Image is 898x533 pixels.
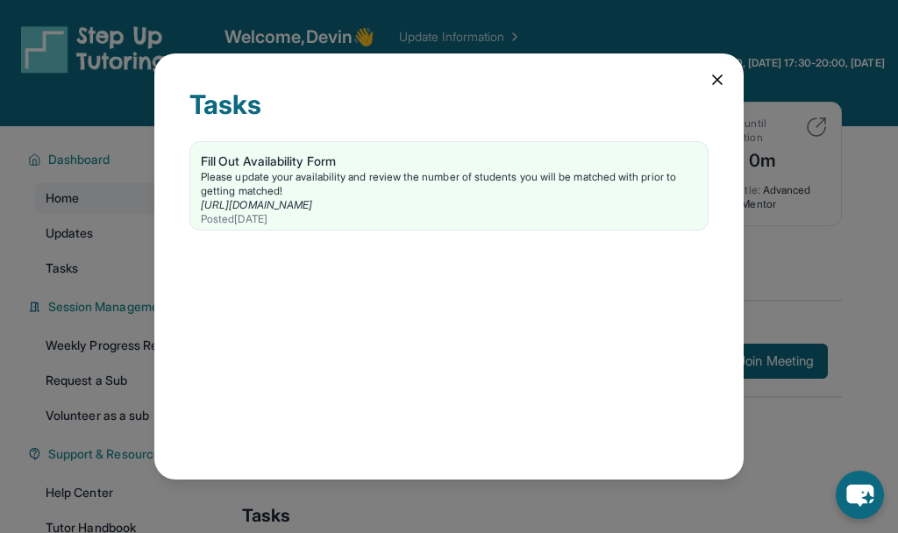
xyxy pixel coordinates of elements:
div: Posted [DATE] [201,212,697,226]
button: chat-button [836,471,884,519]
div: Please update your availability and review the number of students you will be matched with prior ... [201,170,697,198]
div: Tasks [189,89,709,141]
a: [URL][DOMAIN_NAME] [201,198,312,211]
div: Fill Out Availability Form [201,153,697,170]
a: Fill Out Availability FormPlease update your availability and review the number of students you w... [190,142,708,230]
